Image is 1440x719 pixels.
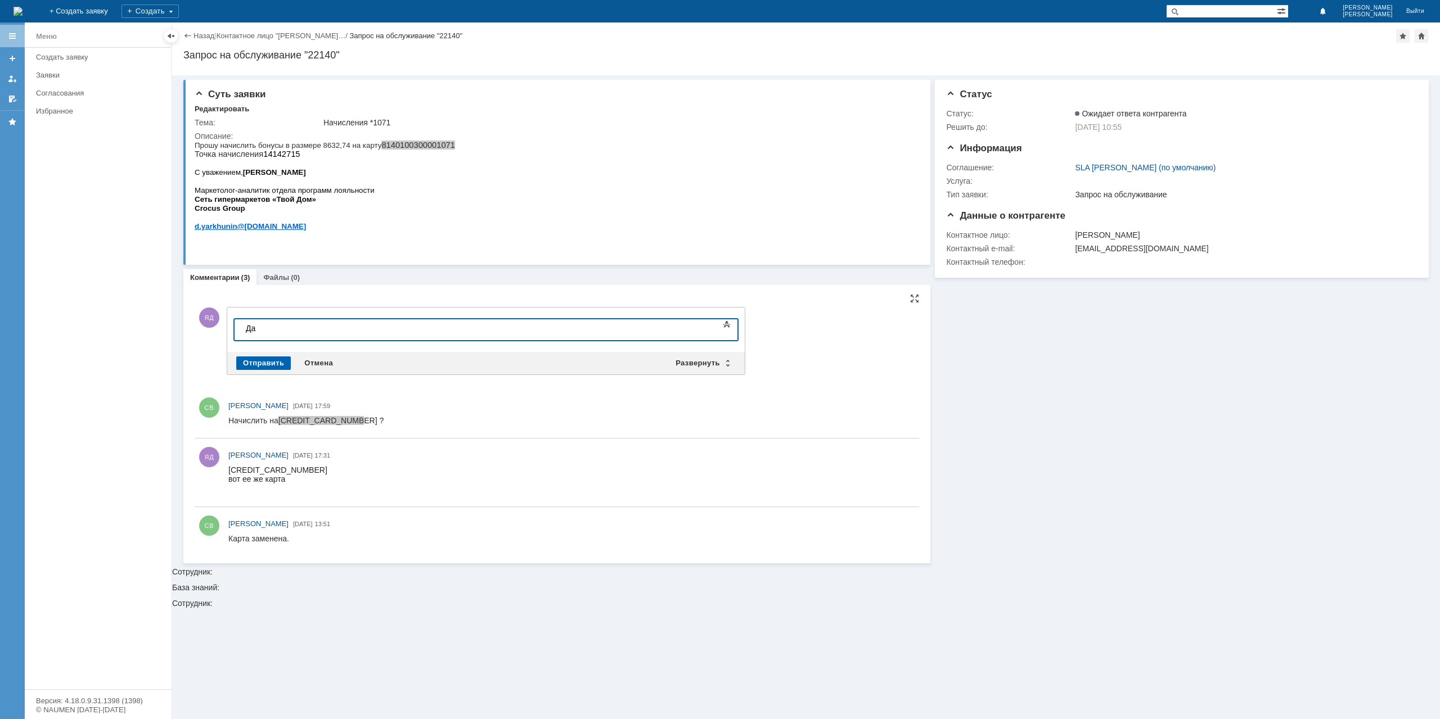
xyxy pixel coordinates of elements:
[1075,244,1410,253] div: [EMAIL_ADDRESS][DOMAIN_NAME]
[28,64,51,72] span: Group
[323,118,912,127] div: Начисления *1071
[172,599,1440,607] div: Сотрудник:
[172,75,1440,576] div: Сотрудник:
[946,109,1073,118] div: Статус:
[36,107,152,115] div: Избранное
[121,4,179,18] div: Создать
[36,53,164,61] div: Создать заявку
[946,89,992,100] span: Статус
[31,84,169,102] a: Согласования
[228,518,289,530] a: [PERSON_NAME]
[172,584,1440,591] div: База знаний:
[1075,190,1410,199] div: Запрос на обслуживание
[315,452,331,459] span: 17:31
[1277,5,1288,16] span: Расширенный поиск
[315,403,331,409] span: 17:59
[1075,123,1122,132] span: [DATE] 10:55
[293,452,313,459] span: [DATE]
[193,31,214,40] a: Назад
[31,48,169,66] a: Создать заявку
[36,89,164,97] div: Согласования
[195,105,249,114] div: Редактировать
[228,400,289,411] a: [PERSON_NAME]
[1396,29,1410,43] div: Добавить в избранное
[228,451,289,459] span: [PERSON_NAME]
[291,273,300,282] div: (0)
[946,257,1073,266] div: Контактный телефон:
[214,31,216,39] div: |
[31,66,169,84] a: Заявки
[1075,109,1186,118] span: Ожидает ответа контрагента
[1343,4,1393,11] span: [PERSON_NAME]
[228,519,289,528] span: [PERSON_NAME]
[36,706,160,713] div: © NAUMEN [DATE]-[DATE]
[293,521,313,527] span: [DATE]
[36,30,57,43] div: Меню
[4,4,164,13] div: Да
[195,132,914,141] div: Описание:
[946,163,1073,172] div: Соглашение:
[315,521,331,527] span: 13:51
[946,244,1073,253] div: Контактный e-mail:
[13,7,22,16] a: Перейти на домашнюю страницу
[1415,29,1428,43] div: Сделать домашней страницей
[946,177,1073,186] div: Услуга:
[946,230,1073,239] div: Контактное лицо:
[263,273,289,282] a: Файлы
[195,118,321,127] div: Тема:
[720,318,733,331] span: Показать панель инструментов
[183,49,1429,61] div: Запрос на обслуживание "22140"
[1075,230,1410,239] div: [PERSON_NAME]
[946,123,1073,132] div: Решить до:
[1343,11,1393,18] span: [PERSON_NAME]
[241,273,250,282] div: (3)
[3,49,21,67] a: Создать заявку
[946,190,1073,199] div: Тип заявки:
[3,90,21,108] a: Мои согласования
[217,31,350,40] div: /
[190,273,240,282] a: Комментарии
[3,70,21,88] a: Мои заявки
[946,143,1021,153] span: Информация
[36,697,160,704] div: Версия: 4.18.0.9.31.1398 (1398)
[228,450,289,461] a: [PERSON_NAME]
[48,28,111,36] b: [PERSON_NAME]
[946,210,1065,221] span: Данные о контрагенте
[36,71,164,79] div: Заявки
[1075,163,1216,172] a: SLA [PERSON_NAME] (по умолчанию)
[910,294,919,303] div: На всю страницу
[217,31,346,40] a: Контактное лицо "[PERSON_NAME]…
[349,31,462,40] div: Запрос на обслуживание "22140"
[195,89,265,100] span: Суть заявки
[228,401,289,410] span: [PERSON_NAME]
[13,7,22,16] img: logo
[199,308,219,328] span: ЯД
[164,29,178,43] div: Скрыть меню
[293,403,313,409] span: [DATE]
[43,82,112,90] span: @[DOMAIN_NAME]
[69,9,105,18] span: 14142715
